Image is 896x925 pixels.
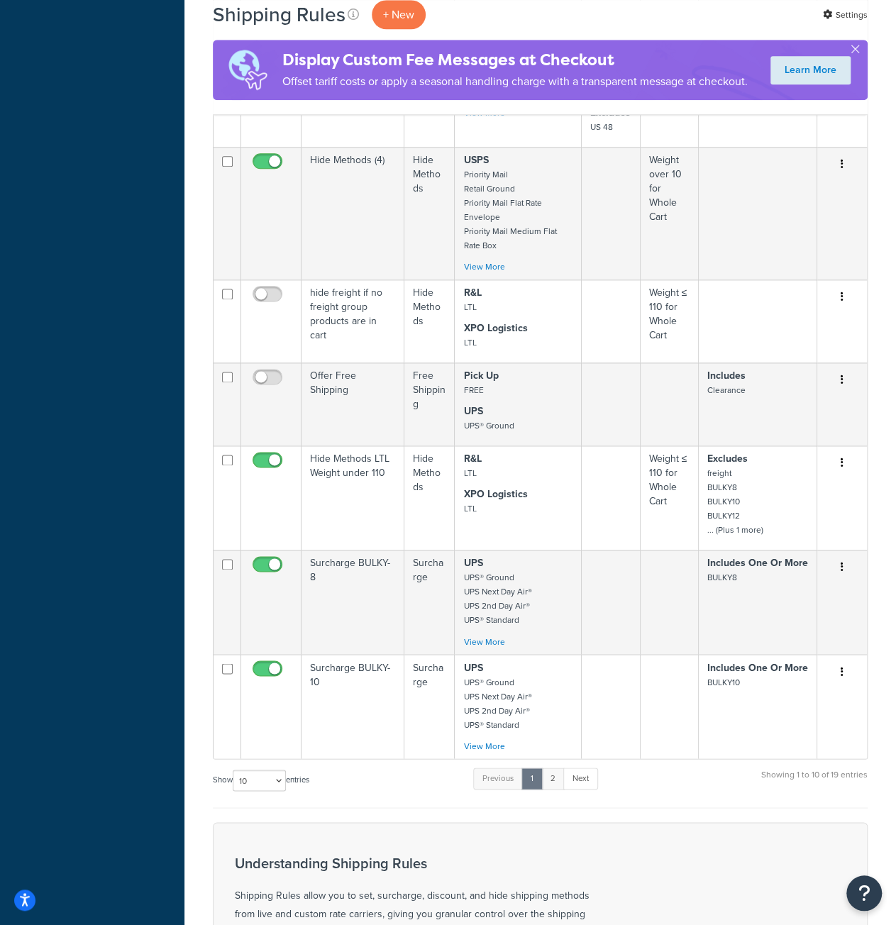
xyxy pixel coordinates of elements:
small: freight BULKY8 BULKY10 BULKY12 ... (Plus 1 more) [707,467,763,536]
strong: XPO Logistics [463,321,527,336]
a: 1 [521,768,543,789]
strong: Excludes [707,451,748,466]
p: Offset tariff costs or apply a seasonal handling charge with a transparent message at checkout. [282,72,748,92]
td: Hide Methods (4) [302,147,404,279]
select: Showentries [233,770,286,791]
td: Surcharge [404,654,455,758]
small: FREE [463,384,483,397]
small: BULKY8 [707,571,737,584]
small: UPS® Ground UPS Next Day Air® UPS 2nd Day Air® UPS® Standard [463,675,531,731]
strong: USPS [463,153,488,167]
small: UPS® Ground [463,419,514,432]
td: Weight ≤ 110 for Whole Cart [641,445,699,550]
small: US 48 [590,121,613,133]
small: LTL [463,336,476,349]
label: Show entries [213,770,309,791]
small: UPS® Ground UPS Next Day Air® UPS 2nd Day Air® UPS® Standard [463,571,531,626]
a: Settings [823,5,868,25]
small: LTL [463,467,476,480]
a: Next [563,768,598,789]
a: Learn More [770,56,851,84]
a: Previous [473,768,523,789]
a: View More [463,635,504,648]
td: hide freight if no freight group products are in cart [302,279,404,362]
a: View More [463,260,504,273]
strong: UPS [463,555,482,570]
td: Weight ≤ 110 for Whole Cart [641,279,699,362]
div: Showing 1 to 10 of 19 entries [761,766,868,797]
strong: XPO Logistics [463,487,527,502]
td: Offer Free Shipping [302,362,404,445]
a: 2 [541,768,565,789]
a: View More [463,739,504,752]
td: Surcharge BULKY-8 [302,550,404,654]
strong: Includes One Or More [707,660,808,675]
strong: UPS [463,660,482,675]
td: Surcharge BULKY-10 [302,654,404,758]
td: Weight over 10 for Whole Cart [641,147,699,279]
h1: Shipping Rules [213,1,345,28]
td: Free Shipping [404,362,455,445]
td: Hide Methods [404,279,455,362]
strong: Includes One Or More [707,555,808,570]
h4: Display Custom Fee Messages at Checkout [282,48,748,72]
small: LTL [463,502,476,515]
button: Open Resource Center [846,875,882,911]
small: LTL [463,301,476,314]
h3: Understanding Shipping Rules [235,855,590,870]
td: Surcharge [404,550,455,654]
td: Hide Methods [404,147,455,279]
strong: Includes [707,368,746,383]
strong: R&L [463,451,481,466]
small: Clearance [707,384,746,397]
td: Hide Methods LTL Weight under 110 [302,445,404,550]
strong: R&L [463,285,481,300]
strong: UPS [463,404,482,419]
img: duties-banner-06bc72dcb5fe05cb3f9472aba00be2ae8eb53ab6f0d8bb03d382ba314ac3c341.png [213,40,282,100]
small: BULKY10 [707,675,740,688]
strong: Pick Up [463,368,498,383]
small: Priority Mail Retail Ground Priority Mail Flat Rate Envelope Priority Mail Medium Flat Rate Box [463,168,556,252]
td: Hide Methods [404,445,455,550]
